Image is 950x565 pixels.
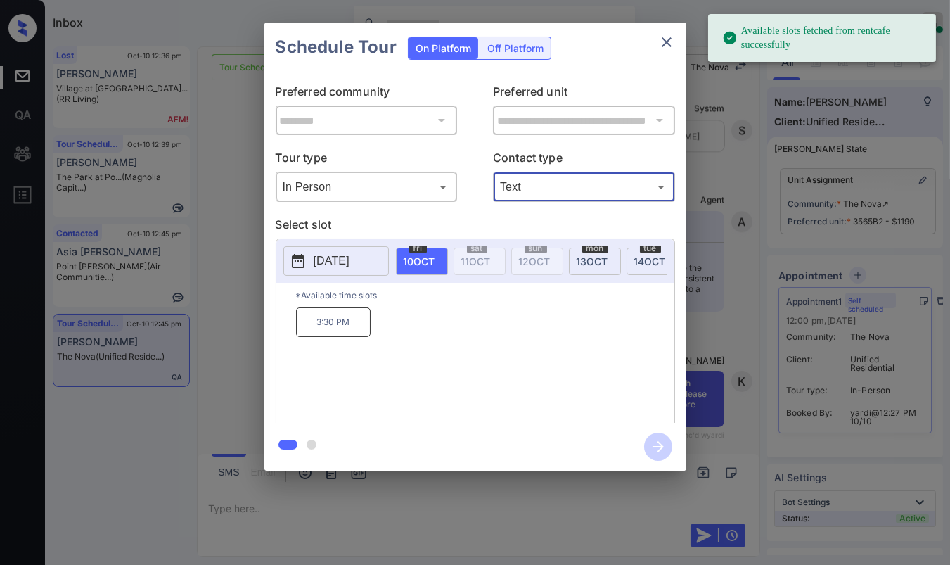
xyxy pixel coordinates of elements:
[296,307,371,337] p: 3:30 PM
[396,248,448,275] div: date-select
[634,255,666,267] span: 14 OCT
[480,37,551,59] div: Off Platform
[264,23,408,72] h2: Schedule Tour
[404,255,435,267] span: 10 OCT
[640,244,661,253] span: tue
[296,283,674,307] p: *Available time slots
[653,28,681,56] button: close
[627,248,679,275] div: date-select
[577,255,608,267] span: 13 OCT
[582,244,608,253] span: mon
[283,246,389,276] button: [DATE]
[496,175,672,198] div: Text
[493,83,675,106] p: Preferred unit
[569,248,621,275] div: date-select
[636,428,681,465] button: btn-next
[276,216,675,239] p: Select slot
[276,83,458,106] p: Preferred community
[409,37,478,59] div: On Platform
[276,149,458,172] p: Tour type
[722,18,925,58] div: Available slots fetched from rentcafe successfully
[493,149,675,172] p: Contact type
[279,175,454,198] div: In Person
[409,244,427,253] span: fri
[314,253,349,269] p: [DATE]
